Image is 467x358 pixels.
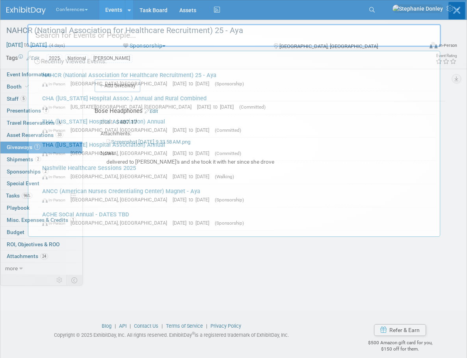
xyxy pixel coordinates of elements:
a: CHA ([US_STATE] Hospital Assoc.) Annual and Rural Combined In-Person [US_STATE][GEOGRAPHIC_DATA],... [38,91,436,114]
a: ACHE SoCal Annual - DATES TBD In-Person [GEOGRAPHIC_DATA], [GEOGRAPHIC_DATA] [DATE] to [DATE] (Sp... [38,207,436,230]
a: ANCC (American Nurses Credentialing Center) Magnet - Aya In-Person [GEOGRAPHIC_DATA], [GEOGRAPHIC... [38,184,436,207]
div: Recently Viewed Events: [32,51,436,68]
span: In-Person [42,151,69,156]
span: [GEOGRAPHIC_DATA], [GEOGRAPHIC_DATA] [71,81,171,87]
span: In-Person [42,81,69,87]
a: THA ([US_STATE] Hospital Association) Annual In-Person [GEOGRAPHIC_DATA], [GEOGRAPHIC_DATA] [DATE... [38,138,436,161]
span: In-Person [42,221,69,226]
span: In-Person [42,128,69,133]
a: NAHCR (National Association for Healthcare Recruitment) 25 - Aya In-Person [GEOGRAPHIC_DATA], [GE... [38,68,436,91]
span: (Walking) [215,174,234,179]
span: [DATE] to [DATE] [173,173,213,179]
span: [DATE] to [DATE] [197,104,238,110]
span: [DATE] to [DATE] [173,220,213,226]
span: In-Person [42,105,69,110]
span: (Sponsorship) [215,220,244,226]
span: [GEOGRAPHIC_DATA], [GEOGRAPHIC_DATA] [71,127,171,133]
input: Search for Events or People... [27,24,441,47]
span: [DATE] to [DATE] [173,150,213,156]
span: (Sponsorship) [215,81,244,87]
span: (Committed) [215,127,241,133]
span: In-Person [42,197,69,203]
span: [US_STATE][GEOGRAPHIC_DATA], [GEOGRAPHIC_DATA] [71,104,195,110]
span: (Sponsorship) [215,197,244,203]
span: In-Person [42,174,69,179]
span: [GEOGRAPHIC_DATA], [GEOGRAPHIC_DATA] [71,150,171,156]
a: Nashville Healthcare Sessions 2025 In-Person [GEOGRAPHIC_DATA], [GEOGRAPHIC_DATA] [DATE] to [DATE... [38,161,436,184]
a: THA ([US_STATE] Hospital Association) Annual In-Person [GEOGRAPHIC_DATA], [GEOGRAPHIC_DATA] [DATE... [38,114,436,137]
span: [DATE] to [DATE] [173,197,213,203]
span: [GEOGRAPHIC_DATA], [GEOGRAPHIC_DATA] [71,197,171,203]
span: (Committed) [239,104,266,110]
span: [DATE] to [DATE] [173,81,213,87]
span: [GEOGRAPHIC_DATA], [GEOGRAPHIC_DATA] [71,173,171,179]
span: (Committed) [215,151,241,156]
span: [DATE] to [DATE] [173,127,213,133]
span: [GEOGRAPHIC_DATA], [GEOGRAPHIC_DATA] [71,220,171,226]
